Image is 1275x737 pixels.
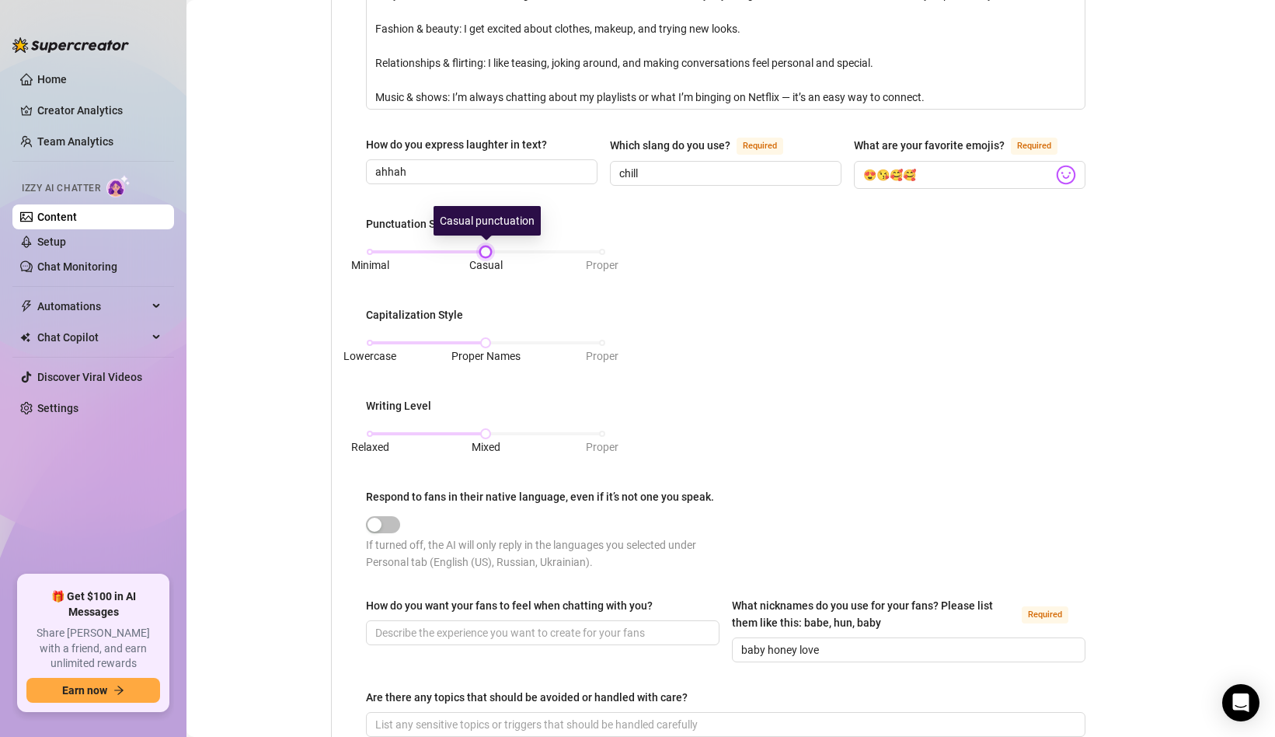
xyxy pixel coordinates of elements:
[610,137,730,154] div: Which slang do you use?
[1222,684,1259,721] div: Open Intercom Messenger
[37,98,162,123] a: Creator Analytics
[375,624,707,641] input: How do you want your fans to feel when chatting with you?
[451,350,521,362] span: Proper Names
[12,37,129,53] img: logo-BBDzfeDw.svg
[472,441,500,453] span: Mixed
[732,597,1085,631] label: What nicknames do you use for your fans? Please list them like this: babe, hun, baby
[366,215,465,232] label: Punctuation Style
[62,684,107,697] span: Earn now
[586,259,618,271] span: Proper
[619,165,829,182] input: Which slang do you use?
[366,397,431,414] div: Writing Level
[26,589,160,620] span: 🎁 Get $100 in AI Messages
[854,136,1075,155] label: What are your favorite emojis?
[366,488,714,505] div: Respond to fans in their native language, even if it’s not one you speak.
[469,259,503,271] span: Casual
[37,135,113,148] a: Team Analytics
[366,306,463,323] div: Capitalization Style
[26,678,160,703] button: Earn nowarrow-right
[375,716,1073,733] input: Are there any topics that should be avoided or handled with care?
[366,136,558,153] label: How do you express laughter in text?
[20,332,30,343] img: Chat Copilot
[366,689,698,706] label: Are there any topics that should be avoided or handled with care?
[366,215,454,232] div: Punctuation Style
[1056,165,1076,185] img: svg%3e
[343,350,396,362] span: Lowercase
[366,597,664,614] label: How do you want your fans to feel when chatting with you?
[22,181,100,196] span: Izzy AI Chatter
[741,641,1073,658] input: What nicknames do you use for your fans? Please list them like this: babe, hun, baby
[37,325,148,350] span: Chat Copilot
[37,211,77,223] a: Content
[37,371,142,383] a: Discover Viral Videos
[37,402,78,414] a: Settings
[366,136,547,153] div: How do you express laughter in text?
[366,397,442,414] label: Writing Level
[1022,606,1068,623] span: Required
[737,138,783,155] span: Required
[366,516,400,533] button: Respond to fans in their native language, even if it’s not one you speak.
[366,488,725,505] label: Respond to fans in their native language, even if it’s not one you speak.
[351,259,389,271] span: Minimal
[863,165,1053,185] input: What are your favorite emojis?
[434,206,541,236] div: Casual punctuation
[366,306,474,323] label: Capitalization Style
[586,350,618,362] span: Proper
[732,597,1015,631] div: What nicknames do you use for your fans? Please list them like this: babe, hun, baby
[366,597,653,614] div: How do you want your fans to feel when chatting with you?
[351,441,389,453] span: Relaxed
[37,73,67,86] a: Home
[1011,138,1057,155] span: Required
[37,294,148,319] span: Automations
[37,260,117,273] a: Chat Monitoring
[366,536,726,571] div: If turned off, the AI will only reply in the languages you selected under Personal tab (English (...
[113,685,124,696] span: arrow-right
[20,300,33,313] span: thunderbolt
[854,137,1005,154] div: What are your favorite emojis?
[106,175,131,197] img: AI Chatter
[610,136,800,155] label: Which slang do you use?
[366,689,688,706] div: Are there any topics that should be avoided or handled with care?
[586,441,618,453] span: Proper
[37,236,66,248] a: Setup
[26,626,160,672] span: Share [PERSON_NAME] with a friend, and earn unlimited rewards
[375,163,585,180] input: How do you express laughter in text?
